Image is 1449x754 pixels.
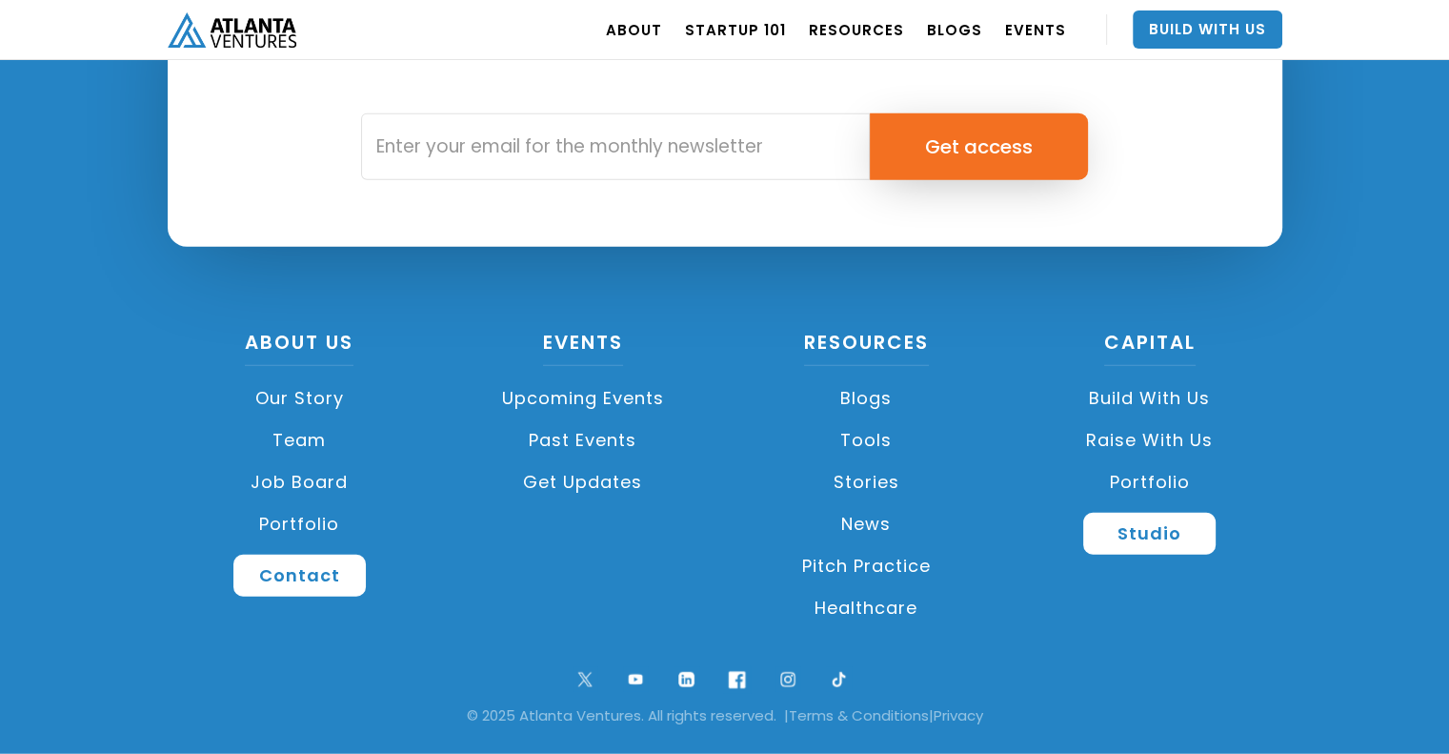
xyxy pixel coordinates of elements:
[451,419,715,461] a: Past Events
[451,461,715,503] a: Get Updates
[735,587,999,629] a: Healthcare
[1017,461,1282,503] a: Portfolio
[1104,329,1196,366] a: CAPITAL
[29,706,1420,725] div: © 2025 Atlanta Ventures. All rights reserved. | |
[451,377,715,419] a: Upcoming Events
[927,3,982,56] a: BLOGS
[606,3,662,56] a: ABOUT
[168,461,433,503] a: Job Board
[1005,3,1066,56] a: EVENTS
[735,461,999,503] a: Stories
[1133,10,1282,49] a: Build With Us
[870,113,1088,180] input: Get access
[168,377,433,419] a: Our Story
[724,666,751,693] img: facebook logo
[826,667,852,693] img: tik tok logo
[735,545,999,587] a: Pitch Practice
[735,419,999,461] a: Tools
[1083,513,1216,555] a: Studio
[168,419,433,461] a: Team
[361,113,870,180] input: Enter your email for the monthly newsletter
[1017,419,1282,461] a: Raise with Us
[245,329,353,366] a: About US
[623,667,649,693] img: youtube symbol
[168,503,433,545] a: Portfolio
[804,329,929,366] a: Resources
[1017,377,1282,419] a: Build with us
[809,3,904,56] a: RESOURCES
[775,667,801,693] img: ig symbol
[685,3,786,56] a: Startup 101
[361,113,1088,180] form: Email Form
[934,705,983,725] a: Privacy
[543,329,623,366] a: Events
[789,705,929,725] a: Terms & Conditions
[233,555,366,597] a: Contact
[674,667,699,693] img: linkedin logo
[735,377,999,419] a: Blogs
[735,503,999,545] a: News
